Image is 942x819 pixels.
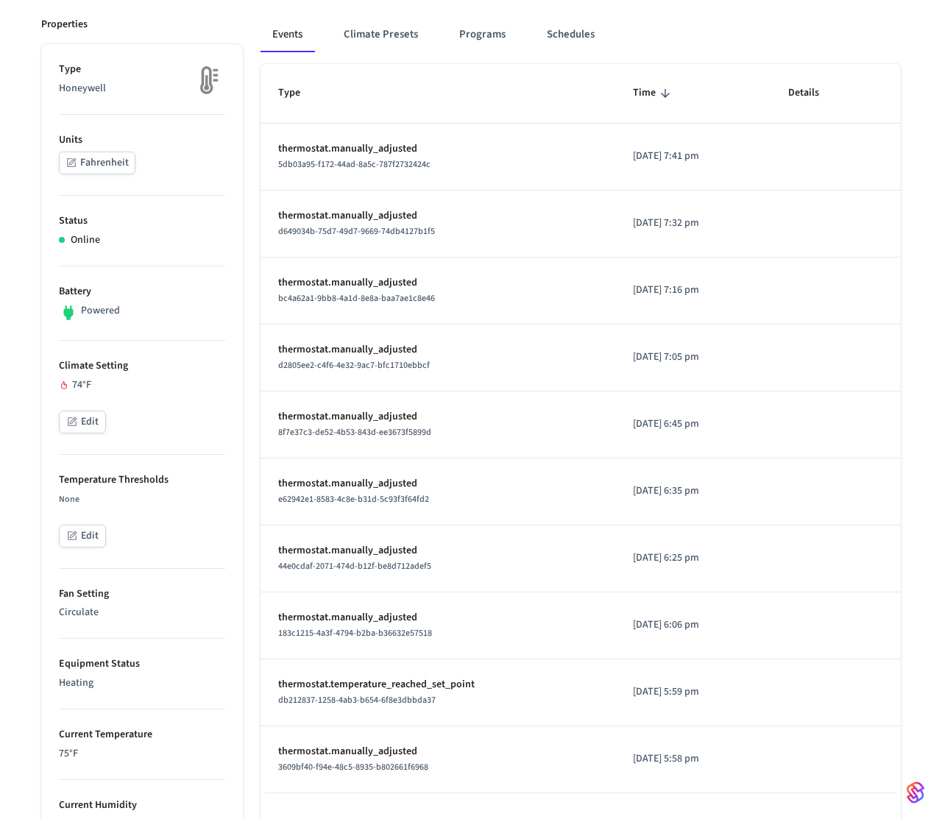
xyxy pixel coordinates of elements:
[278,543,598,559] p: thermostat.manually_adjusted
[633,82,675,104] span: Time
[633,483,753,499] p: [DATE] 6:35 pm
[59,727,225,742] p: Current Temperature
[59,213,225,229] p: Status
[535,17,606,52] button: Schedules
[633,216,753,231] p: [DATE] 7:32 pm
[59,676,225,691] p: Heating
[41,17,88,32] p: Properties
[59,525,106,547] button: Edit
[278,694,436,706] span: db212837-1258-4ab3-b654-6f8e3dbbda37
[633,350,753,365] p: [DATE] 7:05 pm
[81,303,120,319] p: Powered
[278,426,431,439] span: 8f7e37c3-de52-4b53-843d-ee3673f5899d
[59,358,225,374] p: Climate Setting
[633,550,753,566] p: [DATE] 6:25 pm
[278,158,431,171] span: 5db03a95-f172-44ad-8a5c-787f2732424c
[261,17,314,52] button: Events
[447,17,517,52] button: Programs
[59,586,225,602] p: Fan Setting
[278,677,598,692] p: thermostat.temperature_reached_set_point
[633,149,753,164] p: [DATE] 7:41 pm
[59,472,225,488] p: Temperature Thresholds
[278,359,430,372] span: d2805ee2-c4f6-4e32-9ac7-bfc1710ebbcf
[633,617,753,633] p: [DATE] 6:06 pm
[633,751,753,767] p: [DATE] 5:58 pm
[278,493,429,506] span: e62942e1-8583-4c8e-b31d-5c93f3f64fd2
[261,64,901,793] table: sticky table
[278,627,432,639] span: 183c1215-4a3f-4794-b2ba-b36632e57518
[278,275,598,291] p: thermostat.manually_adjusted
[278,141,598,157] p: thermostat.manually_adjusted
[59,132,225,148] p: Units
[278,342,598,358] p: thermostat.manually_adjusted
[278,292,435,305] span: bc4a62a1-9bb8-4a1d-8e8a-baa7ae1c8e46
[59,746,225,762] p: 75 °F
[633,283,753,298] p: [DATE] 7:16 pm
[278,744,598,759] p: thermostat.manually_adjusted
[278,208,598,224] p: thermostat.manually_adjusted
[278,409,598,425] p: thermostat.manually_adjusted
[278,82,319,104] span: Type
[278,225,435,238] span: d649034b-75d7-49d7-9669-74db4127b1f5
[788,82,838,104] span: Details
[907,781,924,804] img: SeamLogoGradient.69752ec5.svg
[59,605,225,620] p: Circulate
[633,416,753,432] p: [DATE] 6:45 pm
[59,798,225,813] p: Current Humidity
[59,152,135,174] button: Fahrenheit
[188,62,225,99] img: thermostat_fallback
[59,493,79,506] span: None
[71,233,100,248] p: Online
[59,62,225,77] p: Type
[59,284,225,299] p: Battery
[278,610,598,625] p: thermostat.manually_adjusted
[633,684,753,700] p: [DATE] 5:59 pm
[278,476,598,492] p: thermostat.manually_adjusted
[59,411,106,433] button: Edit
[59,81,225,96] p: Honeywell
[59,377,225,393] div: 74 °F
[278,761,428,773] span: 3609bf40-f94e-48c5-8935-b802661f6968
[278,560,431,572] span: 44e0cdaf-2071-474d-b12f-be8d712adef5
[332,17,430,52] button: Climate Presets
[59,656,225,672] p: Equipment Status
